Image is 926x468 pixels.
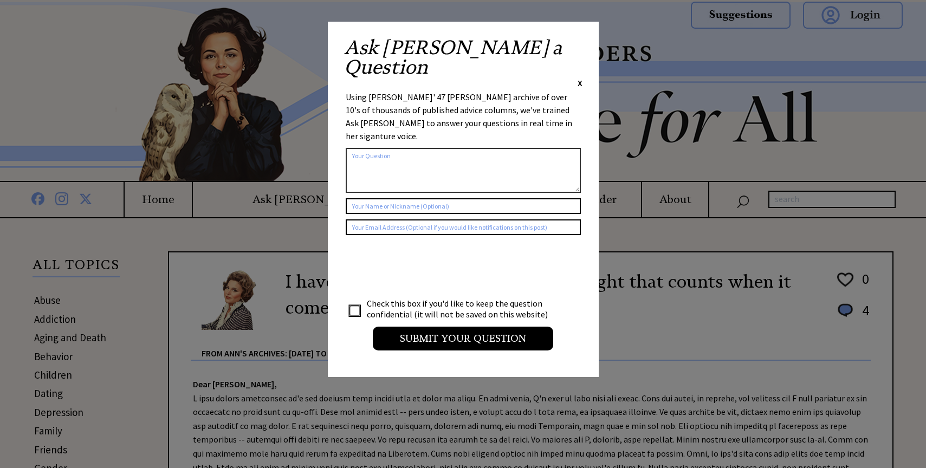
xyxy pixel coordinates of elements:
[366,297,558,320] td: Check this box if you'd like to keep the question confidential (it will not be saved on this webs...
[346,90,581,142] div: Using [PERSON_NAME]' 47 [PERSON_NAME] archive of over 10's of thousands of published advice colum...
[578,77,582,88] span: X
[344,38,582,77] h2: Ask [PERSON_NAME] a Question
[373,327,553,350] input: Submit your Question
[346,219,581,235] input: Your Email Address (Optional if you would like notifications on this post)
[346,198,581,214] input: Your Name or Nickname (Optional)
[346,246,510,288] iframe: reCAPTCHA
